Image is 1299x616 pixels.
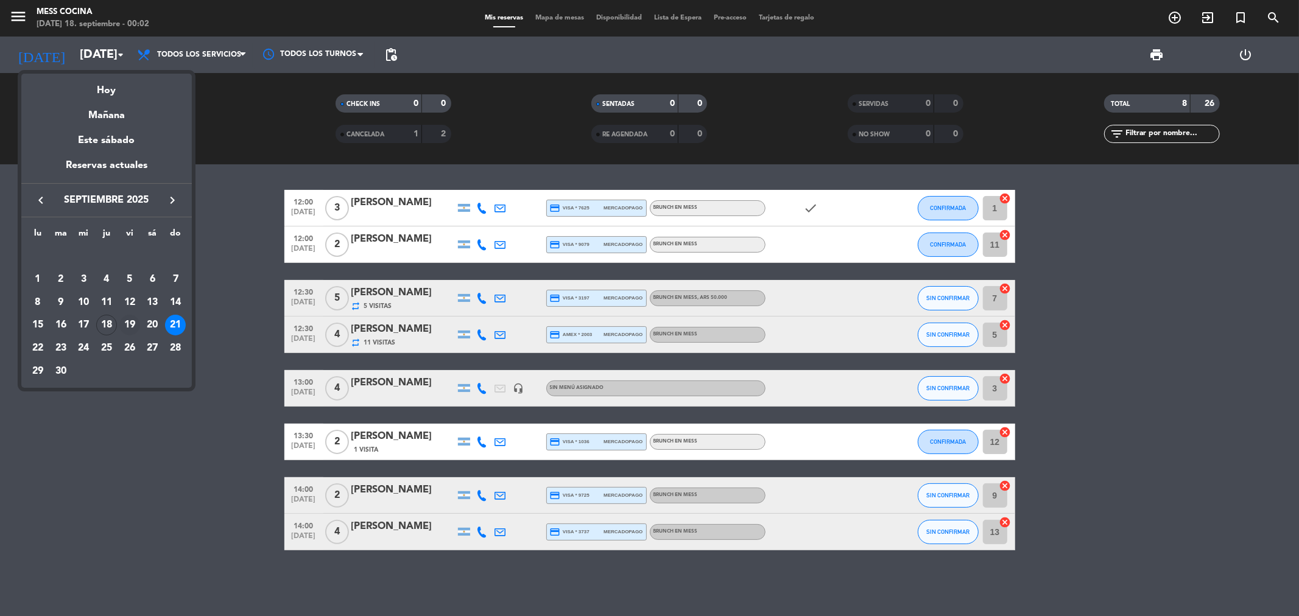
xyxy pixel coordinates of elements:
[27,338,48,359] div: 22
[72,268,95,291] td: 3 de septiembre de 2025
[49,314,72,337] td: 16 de septiembre de 2025
[118,226,141,245] th: viernes
[119,269,140,290] div: 5
[21,124,192,158] div: Este sábado
[142,269,163,290] div: 6
[96,292,117,313] div: 11
[51,315,71,335] div: 16
[118,268,141,291] td: 5 de septiembre de 2025
[142,315,163,335] div: 20
[26,314,49,337] td: 15 de septiembre de 2025
[49,291,72,314] td: 9 de septiembre de 2025
[26,337,49,360] td: 22 de septiembre de 2025
[164,291,187,314] td: 14 de septiembre de 2025
[51,292,71,313] div: 9
[161,192,183,208] button: keyboard_arrow_right
[26,268,49,291] td: 1 de septiembre de 2025
[164,268,187,291] td: 7 de septiembre de 2025
[49,268,72,291] td: 2 de septiembre de 2025
[165,269,186,290] div: 7
[73,269,94,290] div: 3
[95,337,118,360] td: 25 de septiembre de 2025
[95,226,118,245] th: jueves
[165,315,186,335] div: 21
[72,226,95,245] th: miércoles
[21,74,192,99] div: Hoy
[141,226,164,245] th: sábado
[49,360,72,383] td: 30 de septiembre de 2025
[21,158,192,183] div: Reservas actuales
[26,360,49,383] td: 29 de septiembre de 2025
[95,291,118,314] td: 11 de septiembre de 2025
[119,292,140,313] div: 12
[96,269,117,290] div: 4
[27,315,48,335] div: 15
[49,337,72,360] td: 23 de septiembre de 2025
[72,337,95,360] td: 24 de septiembre de 2025
[95,314,118,337] td: 18 de septiembre de 2025
[27,361,48,382] div: 29
[119,315,140,335] div: 19
[141,291,164,314] td: 13 de septiembre de 2025
[164,226,187,245] th: domingo
[165,193,180,208] i: keyboard_arrow_right
[72,291,95,314] td: 10 de septiembre de 2025
[165,338,186,359] div: 28
[73,292,94,313] div: 10
[72,314,95,337] td: 17 de septiembre de 2025
[49,226,72,245] th: martes
[165,292,186,313] div: 14
[119,338,140,359] div: 26
[21,99,192,124] div: Mañana
[141,268,164,291] td: 6 de septiembre de 2025
[30,192,52,208] button: keyboard_arrow_left
[27,269,48,290] div: 1
[164,314,187,337] td: 21 de septiembre de 2025
[51,269,71,290] div: 2
[52,192,161,208] span: septiembre 2025
[26,226,49,245] th: lunes
[26,245,187,268] td: SEP.
[164,337,187,360] td: 28 de septiembre de 2025
[141,337,164,360] td: 27 de septiembre de 2025
[96,338,117,359] div: 25
[73,338,94,359] div: 24
[142,292,163,313] div: 13
[141,314,164,337] td: 20 de septiembre de 2025
[51,338,71,359] div: 23
[51,361,71,382] div: 30
[118,314,141,337] td: 19 de septiembre de 2025
[118,291,141,314] td: 12 de septiembre de 2025
[33,193,48,208] i: keyboard_arrow_left
[142,338,163,359] div: 27
[26,291,49,314] td: 8 de septiembre de 2025
[27,292,48,313] div: 8
[95,268,118,291] td: 4 de septiembre de 2025
[96,315,117,335] div: 18
[118,337,141,360] td: 26 de septiembre de 2025
[73,315,94,335] div: 17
